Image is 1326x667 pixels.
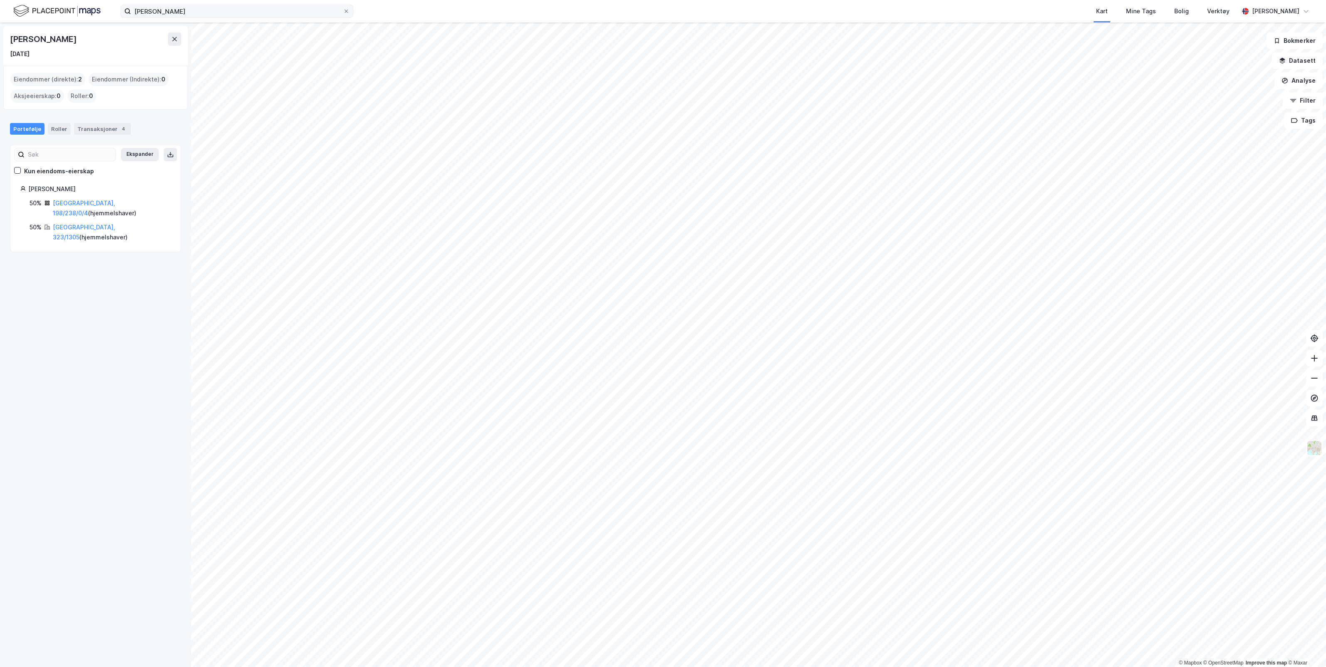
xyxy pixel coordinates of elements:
button: Tags [1284,112,1323,129]
a: Mapbox [1179,660,1202,666]
a: OpenStreetMap [1203,660,1244,666]
button: Datasett [1272,52,1323,69]
div: Aksjeeierskap : [10,89,64,103]
div: Kart [1096,6,1108,16]
a: Improve this map [1246,660,1287,666]
div: [DATE] [10,49,30,59]
div: 4 [119,125,128,133]
div: Mine Tags [1126,6,1156,16]
img: logo.f888ab2527a4732fd821a326f86c7f29.svg [13,4,101,18]
a: [GEOGRAPHIC_DATA], 198/238/0/4 [53,199,115,217]
button: Bokmerker [1267,32,1323,49]
a: [GEOGRAPHIC_DATA], 323/1305 [53,224,115,241]
button: Filter [1283,92,1323,109]
input: Søk på adresse, matrikkel, gårdeiere, leietakere eller personer [131,5,343,17]
div: Eiendommer (Indirekte) : [89,73,169,86]
span: 2 [78,74,82,84]
div: 50% [30,198,42,208]
div: 50% [30,222,42,232]
div: ( hjemmelshaver ) [53,198,171,218]
div: Eiendommer (direkte) : [10,73,85,86]
div: Bolig [1174,6,1189,16]
div: Roller [48,123,71,135]
div: [PERSON_NAME] [28,184,171,194]
div: Kun eiendoms-eierskap [24,166,94,176]
iframe: Chat Widget [1284,627,1326,667]
span: 0 [57,91,61,101]
div: [PERSON_NAME] [10,32,78,46]
div: [PERSON_NAME] [1252,6,1299,16]
span: 0 [89,91,93,101]
div: Roller : [67,89,96,103]
span: 0 [161,74,165,84]
div: Portefølje [10,123,44,135]
div: Transaksjoner [74,123,131,135]
img: Z [1306,440,1322,456]
input: Søk [25,148,116,161]
button: Analyse [1274,72,1323,89]
div: ( hjemmelshaver ) [53,222,171,242]
button: Ekspander [121,148,159,161]
div: Verktøy [1207,6,1230,16]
